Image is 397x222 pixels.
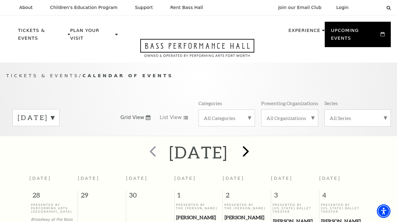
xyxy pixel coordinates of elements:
[271,190,319,203] span: 3
[175,190,223,203] span: 1
[141,141,163,163] button: prev
[29,190,78,203] span: 28
[18,113,54,122] label: [DATE]
[271,176,293,181] span: [DATE]
[176,203,221,210] p: Presented By The [PERSON_NAME]
[266,115,313,121] label: All Organizations
[50,5,118,10] p: Children's Education Program
[261,100,318,106] p: Presenting Organizations
[204,115,250,121] label: All Categories
[198,100,222,106] p: Categories
[330,115,386,121] label: All Series
[29,176,51,181] span: [DATE]
[120,114,144,121] span: Grid View
[83,73,173,78] span: Calendar of Events
[359,5,381,11] select: Select:
[170,5,203,10] p: Rent Bass Hall
[31,203,76,214] p: Presented By Performing Arts [GEOGRAPHIC_DATA]
[6,73,79,78] span: Tickets & Events
[377,204,390,218] div: Accessibility Menu
[331,27,379,46] p: Upcoming Events
[70,27,114,46] p: Plan Your Visit
[19,5,33,10] p: About
[18,27,66,46] p: Tickets & Events
[126,176,148,181] span: [DATE]
[169,142,228,162] h2: [DATE]
[160,114,182,121] span: List View
[321,203,366,214] p: Presented By [US_STATE] Ballet Theater
[319,176,341,181] span: [DATE]
[319,190,368,203] span: 4
[78,190,126,203] span: 29
[288,27,320,38] p: Experience
[135,5,153,10] p: Support
[234,141,256,163] button: next
[118,39,277,63] a: Open this option
[273,203,318,214] p: Presented By [US_STATE] Ballet Theater
[6,72,391,80] p: /
[126,190,174,203] span: 30
[224,203,269,210] p: Presented By The [PERSON_NAME]
[174,176,196,181] span: [DATE]
[223,176,244,181] span: [DATE]
[223,190,271,203] span: 2
[78,176,100,181] span: [DATE]
[324,100,338,106] p: Series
